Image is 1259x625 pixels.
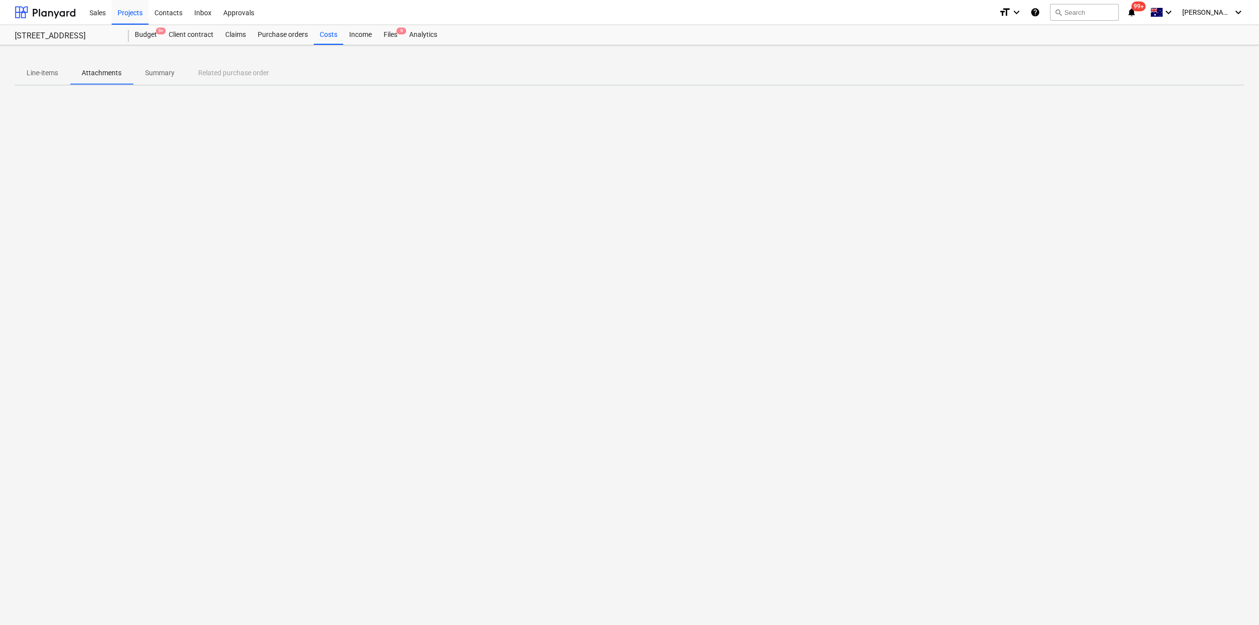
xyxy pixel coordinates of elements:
p: Summary [145,68,175,78]
a: Claims [219,25,252,45]
span: 9 [396,28,406,34]
span: search [1054,8,1062,16]
a: Files9 [378,25,403,45]
i: keyboard_arrow_down [1163,6,1174,18]
a: Costs [314,25,343,45]
span: 99+ [1132,1,1146,11]
p: Attachments [82,68,121,78]
button: Search [1050,4,1119,21]
span: 9+ [156,28,166,34]
div: [STREET_ADDRESS] [15,31,117,41]
div: Budget [129,25,163,45]
i: keyboard_arrow_down [1232,6,1244,18]
i: notifications [1127,6,1137,18]
a: Budget9+ [129,25,163,45]
i: format_size [999,6,1011,18]
a: Income [343,25,378,45]
i: Knowledge base [1030,6,1040,18]
i: keyboard_arrow_down [1011,6,1022,18]
p: Line-items [27,68,58,78]
span: [PERSON_NAME] [1182,8,1231,16]
a: Purchase orders [252,25,314,45]
iframe: Chat Widget [1210,578,1259,625]
a: Analytics [403,25,443,45]
a: Client contract [163,25,219,45]
div: Files [378,25,403,45]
